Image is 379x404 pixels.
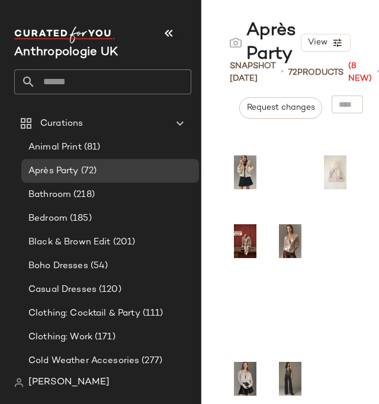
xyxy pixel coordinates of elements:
[14,27,115,43] img: cfy_white_logo.C9jOOHJF.svg
[288,66,343,79] div: Products
[279,215,301,266] img: 4112959220007_066_b
[40,117,83,131] span: Curations
[230,60,276,85] span: Snapshot [DATE]
[28,330,92,344] span: Clothing: Work
[246,103,315,113] span: Request changes
[288,68,297,77] span: 72
[234,353,256,404] img: 4110957990092_017_b
[79,164,97,178] span: (72)
[281,65,284,79] span: •
[301,34,351,52] button: View
[28,307,140,320] span: Clothing: Cocktail & Party
[28,283,97,297] span: Casual Dresses
[139,354,162,368] span: (277)
[28,141,82,154] span: Animal Print
[279,353,301,404] img: 4123951690025_001_b
[348,60,372,85] span: (8 New)
[230,37,242,49] img: svg%3e
[28,259,88,273] span: Boho Dresses
[239,97,322,119] button: Request changes
[28,188,71,202] span: Bathroom
[28,236,111,249] span: Black & Brown Edit
[92,330,115,344] span: (171)
[140,307,163,320] span: (111)
[28,376,110,390] span: [PERSON_NAME]
[68,212,92,225] span: (185)
[230,19,301,66] div: Après Party
[28,164,79,178] span: Après Party
[324,147,346,198] img: 4153075400022_012_e
[28,354,139,368] span: Cold Weather Accesories
[14,46,118,59] span: Current Company Name
[111,236,136,249] span: (201)
[28,212,68,225] span: Bedroom
[88,259,108,273] span: (54)
[71,188,95,202] span: (218)
[234,215,256,266] img: 4133977480003_000_e20
[14,378,24,387] img: svg%3e
[82,141,101,154] span: (81)
[97,283,121,297] span: (120)
[307,38,327,47] span: View
[234,147,256,198] img: 4115652010034_011_b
